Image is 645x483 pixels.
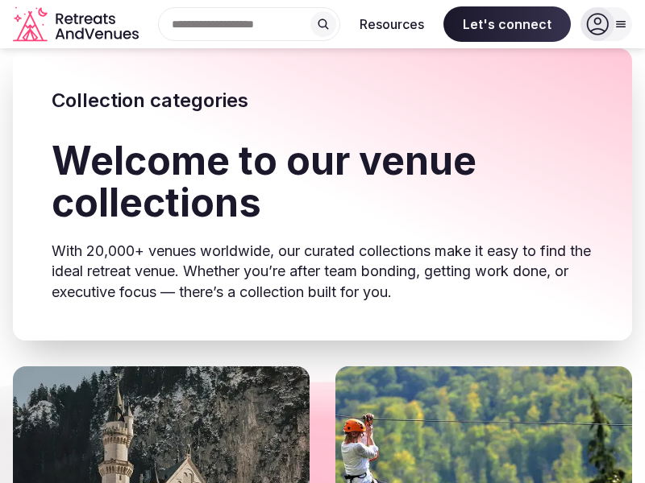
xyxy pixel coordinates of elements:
svg: Retreats and Venues company logo [13,6,142,43]
a: Visit the homepage [13,6,142,43]
p: With 20,000+ venues worldwide, our curated collections make it easy to find the ideal retreat ven... [52,241,593,302]
h2: Collection categories [52,87,593,114]
span: Let's connect [443,6,571,42]
h1: Welcome to our venue collections [52,140,593,225]
button: Resources [347,6,437,42]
